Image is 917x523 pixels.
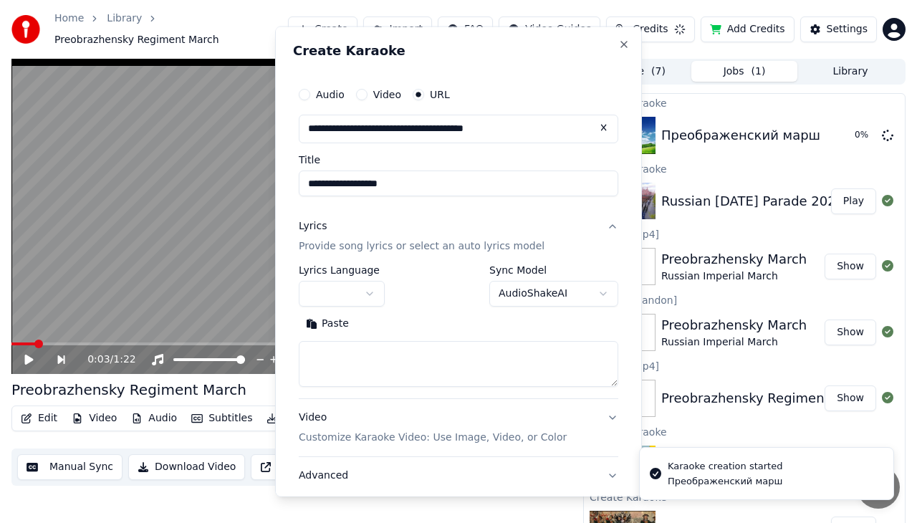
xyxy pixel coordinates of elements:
p: Provide song lyrics or select an auto lyrics model [299,239,544,253]
label: URL [430,90,450,100]
div: Video [299,410,567,444]
div: LyricsProvide song lyrics or select an auto lyrics model [299,264,618,398]
label: Sync Model [489,264,618,274]
label: Title [299,155,618,165]
h2: Create Karaoke [293,44,624,57]
button: VideoCustomize Karaoke Video: Use Image, Video, or Color [299,398,618,456]
p: Customize Karaoke Video: Use Image, Video, or Color [299,430,567,444]
button: LyricsProvide song lyrics or select an auto lyrics model [299,208,618,265]
label: Audio [316,90,345,100]
label: Lyrics Language [299,264,385,274]
div: Lyrics [299,219,327,234]
button: Paste [299,312,356,335]
label: Video [373,90,401,100]
button: Advanced [299,456,618,494]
